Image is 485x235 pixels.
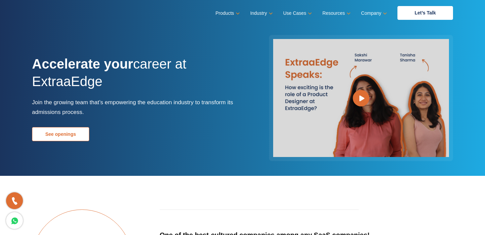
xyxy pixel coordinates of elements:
[216,8,238,18] a: Products
[361,8,386,18] a: Company
[32,97,237,117] p: Join the growing team that’s empowering the education industry to transform its admissions process.
[32,55,237,97] h1: career at ExtraaEdge
[322,8,349,18] a: Resources
[283,8,311,18] a: Use Cases
[397,6,453,20] a: Let’s Talk
[32,56,133,71] strong: Accelerate your
[32,127,89,141] a: See openings
[250,8,271,18] a: Industry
